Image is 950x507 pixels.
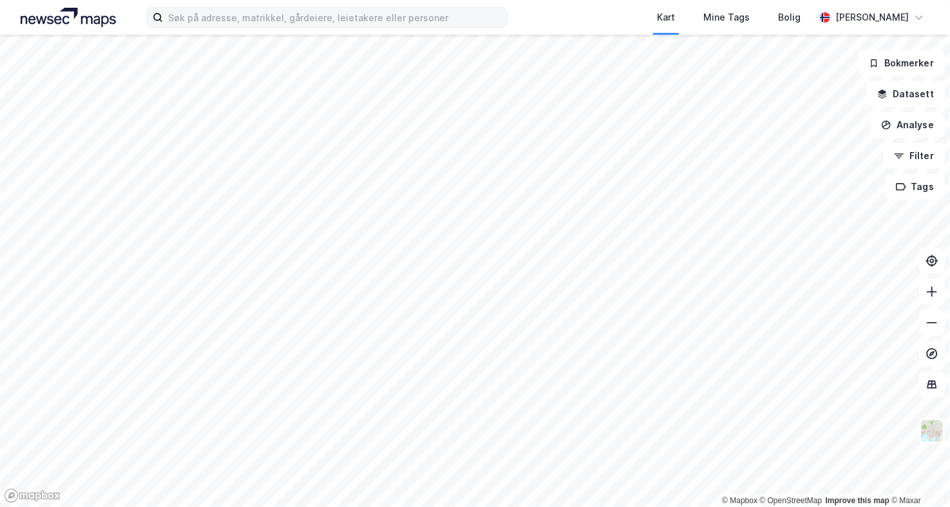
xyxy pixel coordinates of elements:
input: Søk på adresse, matrikkel, gårdeiere, leietakere eller personer [163,8,507,27]
button: Filter [883,143,945,169]
div: Kart [657,10,675,25]
div: Bolig [778,10,801,25]
a: OpenStreetMap [760,496,822,505]
div: Kontrollprogram for chat [886,445,950,507]
button: Tags [885,174,945,200]
iframe: Chat Widget [886,445,950,507]
div: Mine Tags [703,10,750,25]
button: Analyse [870,112,945,138]
button: Bokmerker [858,50,945,76]
a: Mapbox homepage [4,488,61,503]
button: Datasett [866,81,945,107]
a: Mapbox [722,496,757,505]
img: Z [920,419,944,443]
a: Improve this map [826,496,889,505]
div: [PERSON_NAME] [835,10,909,25]
img: logo.a4113a55bc3d86da70a041830d287a7e.svg [21,8,116,27]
